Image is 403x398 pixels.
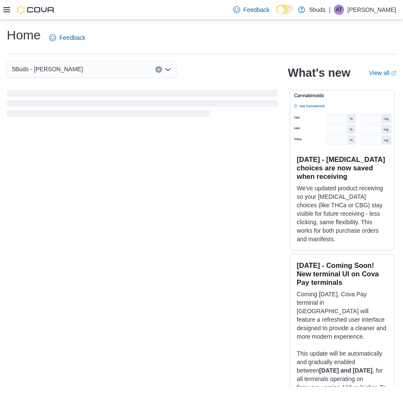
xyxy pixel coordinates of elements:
[334,5,344,15] div: Alex Turcotte
[319,367,372,374] strong: [DATE] and [DATE]
[288,66,350,80] h2: What's new
[230,1,273,18] a: Feedback
[391,71,396,76] svg: External link
[46,29,89,46] a: Feedback
[336,5,342,15] span: AT
[17,6,55,14] img: Cova
[297,261,387,287] h3: [DATE] - Coming Soon! New terminal UI on Cova Pay terminals
[12,64,83,74] span: 5Buds - [PERSON_NAME]
[276,5,294,14] input: Dark Mode
[7,92,278,119] span: Loading
[59,33,85,42] span: Feedback
[243,6,269,14] span: Feedback
[297,290,387,341] p: Coming [DATE], Cova Pay terminal in [GEOGRAPHIC_DATA] will feature a refreshed user interface des...
[309,5,325,15] p: 5buds
[297,155,387,181] h3: [DATE] - [MEDICAL_DATA] choices are now saved when receiving
[329,5,330,15] p: |
[165,66,171,73] button: Open list of options
[347,5,396,15] p: [PERSON_NAME]
[155,66,162,73] button: Clear input
[297,184,387,243] p: We've updated product receiving so your [MEDICAL_DATA] choices (like THCa or CBG) stay visible fo...
[7,27,41,44] h1: Home
[369,70,396,76] a: View allExternal link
